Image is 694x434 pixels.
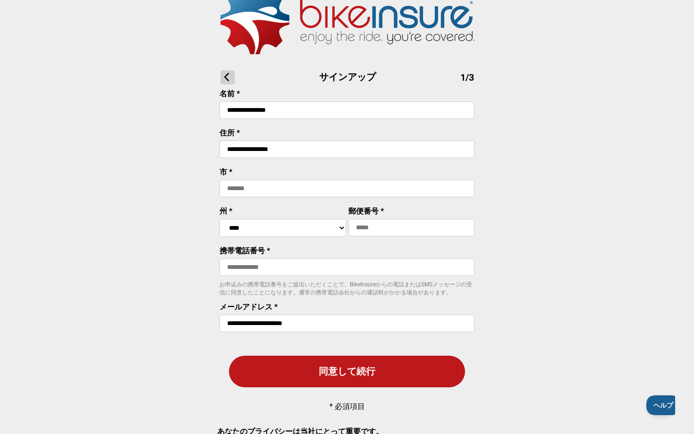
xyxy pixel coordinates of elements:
[348,207,384,216] font: 郵便番号 *
[646,395,675,415] iframe: カスタマーサポートを切り替える
[319,71,376,83] font: サインアップ
[319,366,375,376] font: 同意して続行
[229,356,465,387] button: 同意して続行
[220,246,270,255] font: 携帯電話番号 *
[460,72,474,83] font: 1/3
[220,302,278,311] font: メールアドレス *
[220,281,472,296] font: お申込みの携帯電話番号をご提出いただくことで、BikeInsureからの電話またはSMSメッセージの受信に同意したことになります。通常の携帯電話会社からの通話料がかかる場合があります。
[330,402,365,411] font: * 必須項目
